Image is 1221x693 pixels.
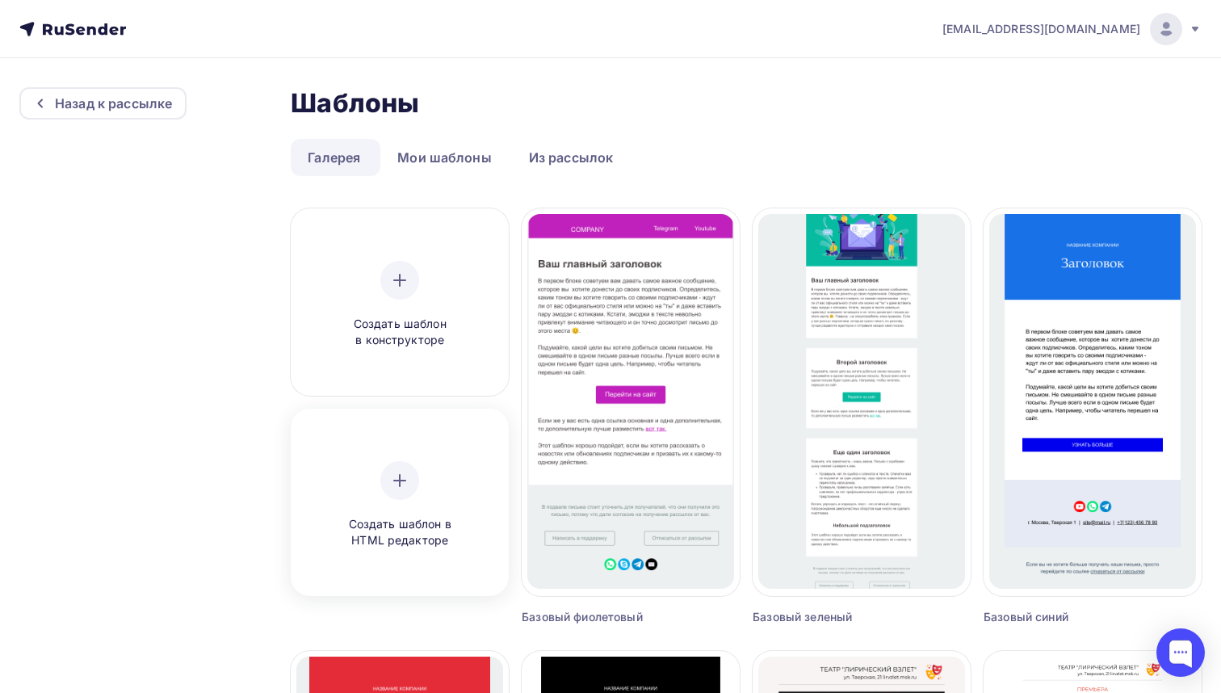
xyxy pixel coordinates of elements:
[942,21,1140,37] span: [EMAIL_ADDRESS][DOMAIN_NAME]
[380,139,509,176] a: Мои шаблоны
[323,516,476,549] span: Создать шаблон в HTML редакторе
[55,94,172,113] div: Назад к рассылке
[753,609,916,625] div: Базовый зеленый
[942,13,1202,45] a: [EMAIL_ADDRESS][DOMAIN_NAME]
[512,139,631,176] a: Из рассылок
[291,87,419,120] h2: Шаблоны
[291,139,377,176] a: Галерея
[984,609,1147,625] div: Базовый синий
[323,316,476,349] span: Создать шаблон в конструкторе
[522,609,685,625] div: Базовый фиолетовый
